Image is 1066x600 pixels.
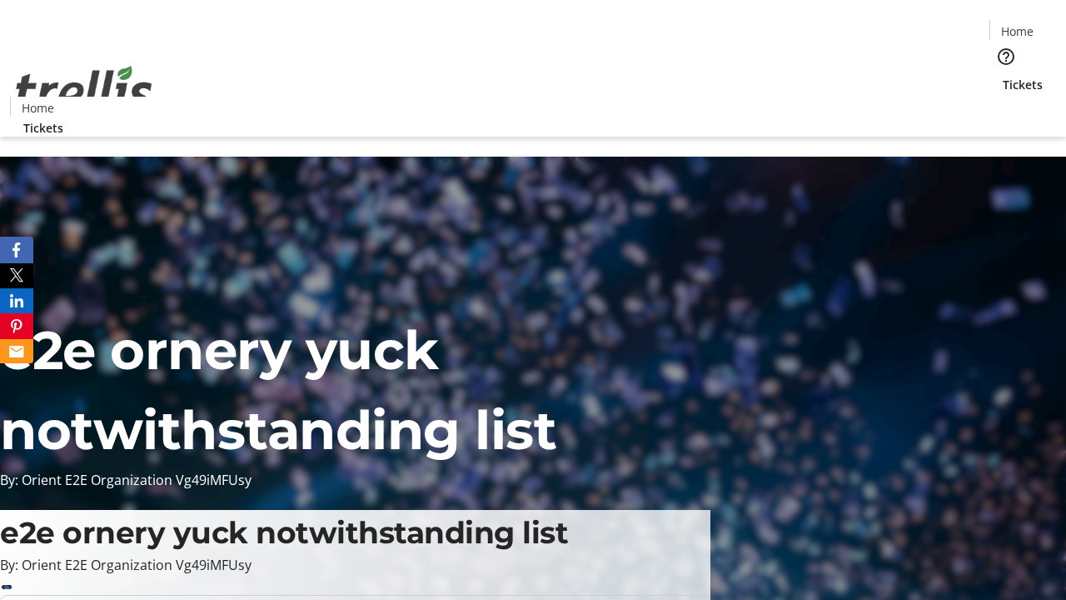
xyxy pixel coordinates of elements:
[11,99,64,117] a: Home
[23,119,63,137] span: Tickets
[10,119,77,137] a: Tickets
[989,93,1023,127] button: Cart
[989,40,1023,73] button: Help
[990,22,1044,40] a: Home
[10,47,158,131] img: Orient E2E Organization Vg49iMFUsy's Logo
[22,99,54,117] span: Home
[989,76,1056,93] a: Tickets
[1001,22,1034,40] span: Home
[1003,76,1043,93] span: Tickets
